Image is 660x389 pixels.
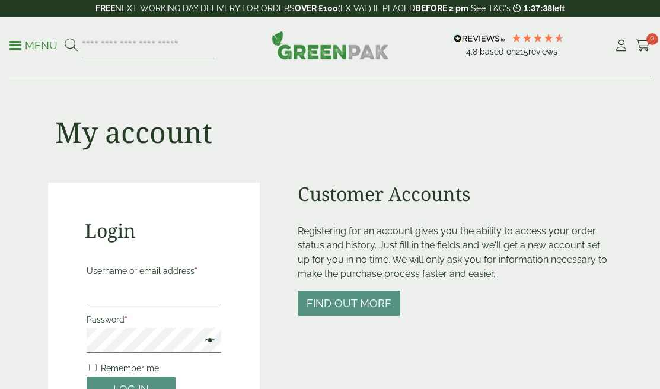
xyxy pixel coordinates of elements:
[272,31,389,59] img: GreenPak Supplies
[298,224,612,281] p: Registering for an account gives you the ability to access your order status and history. Just fi...
[454,34,505,43] img: REVIEWS.io
[89,364,97,371] input: Remember me
[298,183,612,205] h2: Customer Accounts
[480,47,516,56] span: Based on
[295,4,338,13] strong: OVER £100
[466,47,480,56] span: 4.8
[636,37,651,55] a: 0
[95,4,115,13] strong: FREE
[614,40,629,52] i: My Account
[471,4,511,13] a: See T&C's
[636,40,651,52] i: Cart
[9,39,58,50] a: Menu
[552,4,565,13] span: left
[524,4,552,13] span: 1:37:38
[55,115,212,149] h1: My account
[646,33,658,45] span: 0
[415,4,468,13] strong: BEFORE 2 pm
[516,47,528,56] span: 215
[9,39,58,53] p: Menu
[528,47,557,56] span: reviews
[298,291,400,316] button: Find out more
[85,219,224,242] h2: Login
[511,33,565,43] div: 4.79 Stars
[87,311,222,328] label: Password
[87,263,222,279] label: Username or email address
[298,298,400,310] a: Find out more
[101,364,159,373] span: Remember me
